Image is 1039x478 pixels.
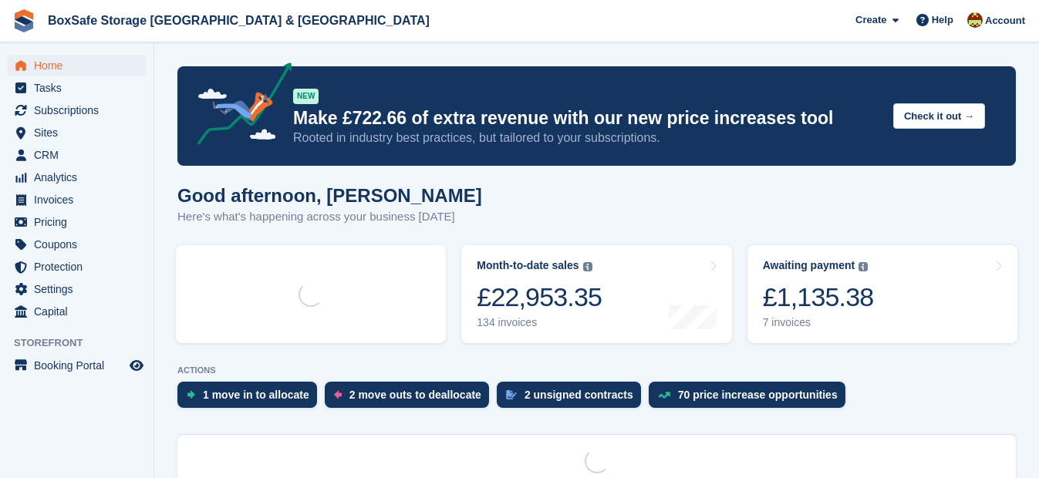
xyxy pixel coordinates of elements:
a: Month-to-date sales £22,953.35 134 invoices [461,245,731,343]
img: stora-icon-8386f47178a22dfd0bd8f6a31ec36ba5ce8667c1dd55bd0f319d3a0aa187defe.svg [12,9,35,32]
div: 1 move in to allocate [203,389,309,401]
span: Storefront [14,335,153,351]
span: Create [855,12,886,28]
span: Coupons [34,234,127,255]
a: menu [8,55,146,76]
span: Protection [34,256,127,278]
p: Rooted in industry best practices, but tailored to your subscriptions. [293,130,881,146]
a: menu [8,122,146,143]
a: menu [8,77,146,99]
span: Invoices [34,189,127,210]
img: Kim [967,12,983,28]
span: Tasks [34,77,127,99]
span: Analytics [34,167,127,188]
span: Settings [34,278,127,300]
div: 134 invoices [477,316,602,329]
a: menu [8,278,146,300]
img: move_outs_to_deallocate_icon-f764333ba52eb49d3ac5e1228854f67142a1ed5810a6f6cc68b1a99e826820c5.svg [334,390,342,399]
p: Make £722.66 of extra revenue with our new price increases tool [293,107,881,130]
div: £1,135.38 [763,281,874,313]
p: Here's what's happening across your business [DATE] [177,208,482,226]
a: menu [8,99,146,121]
div: 70 price increase opportunities [678,389,838,401]
p: ACTIONS [177,365,1016,375]
a: menu [8,189,146,210]
a: 1 move in to allocate [177,382,325,416]
span: Booking Portal [34,355,127,376]
a: menu [8,167,146,188]
div: 7 invoices [763,316,874,329]
img: price_increase_opportunities-93ffe204e8149a01c8c9dc8f82e8f89637d9d84a8eef4429ea346261dce0b2c0.svg [658,392,670,399]
span: Account [985,13,1025,29]
a: Awaiting payment £1,135.38 7 invoices [747,245,1017,343]
button: Check it out → [893,103,985,129]
span: CRM [34,144,127,166]
h1: Good afternoon, [PERSON_NAME] [177,185,482,206]
div: NEW [293,89,319,104]
span: Sites [34,122,127,143]
a: 70 price increase opportunities [649,382,853,416]
span: Help [932,12,953,28]
img: price-adjustments-announcement-icon-8257ccfd72463d97f412b2fc003d46551f7dbcb40ab6d574587a9cd5c0d94... [184,62,292,150]
a: 2 move outs to deallocate [325,382,497,416]
a: menu [8,234,146,255]
a: Preview store [127,356,146,375]
span: Subscriptions [34,99,127,121]
a: menu [8,144,146,166]
span: Pricing [34,211,127,233]
a: 2 unsigned contracts [497,382,649,416]
a: BoxSafe Storage [GEOGRAPHIC_DATA] & [GEOGRAPHIC_DATA] [42,8,436,33]
a: menu [8,355,146,376]
img: move_ins_to_allocate_icon-fdf77a2bb77ea45bf5b3d319d69a93e2d87916cf1d5bf7949dd705db3b84f3ca.svg [187,390,195,399]
a: menu [8,256,146,278]
a: menu [8,301,146,322]
img: icon-info-grey-7440780725fd019a000dd9b08b2336e03edf1995a4989e88bcd33f0948082b44.svg [859,262,868,271]
img: icon-info-grey-7440780725fd019a000dd9b08b2336e03edf1995a4989e88bcd33f0948082b44.svg [583,262,592,271]
div: Month-to-date sales [477,259,579,272]
img: contract_signature_icon-13c848040528278c33f63329250d36e43548de30e8caae1d1a13099fd9432cc5.svg [506,390,517,399]
span: Capital [34,301,127,322]
div: 2 move outs to deallocate [349,389,481,401]
a: menu [8,211,146,233]
div: 2 unsigned contracts [525,389,633,401]
div: Awaiting payment [763,259,855,272]
span: Home [34,55,127,76]
div: £22,953.35 [477,281,602,313]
